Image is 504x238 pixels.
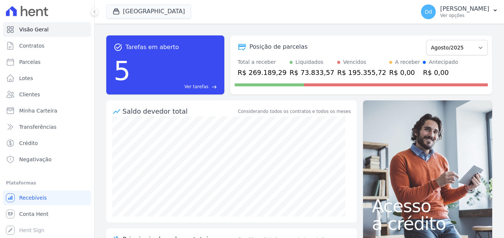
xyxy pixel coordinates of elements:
[440,13,489,18] p: Ver opções
[3,87,91,102] a: Clientes
[114,43,122,52] span: task_alt
[3,71,91,86] a: Lotes
[3,136,91,151] a: Crédito
[19,107,57,114] span: Minha Carteira
[19,75,33,82] span: Lotes
[3,207,91,221] a: Conta Hent
[3,55,91,69] a: Parcelas
[3,22,91,37] a: Visão Geral
[122,106,237,116] div: Saldo devedor total
[3,38,91,53] a: Contratos
[395,58,420,66] div: A receber
[372,197,483,215] span: Acesso
[423,68,458,77] div: R$ 0,00
[3,103,91,118] a: Minha Carteira
[343,58,366,66] div: Vencidos
[3,152,91,167] a: Negativação
[425,9,432,14] span: Dd
[19,26,49,33] span: Visão Geral
[19,194,47,201] span: Recebíveis
[3,190,91,205] a: Recebíveis
[3,120,91,134] a: Transferências
[249,42,308,51] div: Posição de parcelas
[6,179,88,187] div: Plataformas
[19,42,44,49] span: Contratos
[19,139,38,147] span: Crédito
[19,210,48,218] span: Conta Hent
[429,58,458,66] div: Antecipado
[125,43,179,52] span: Tarefas em aberto
[337,68,386,77] div: R$ 195.355,72
[372,215,483,232] span: a crédito
[290,68,334,77] div: R$ 73.833,57
[238,108,351,115] div: Considerando todos os contratos e todos os meses
[19,123,56,131] span: Transferências
[19,58,41,66] span: Parcelas
[296,58,324,66] div: Liquidados
[440,5,489,13] p: [PERSON_NAME]
[238,58,287,66] div: Total a receber
[184,83,208,90] span: Ver tarefas
[19,156,52,163] span: Negativação
[134,83,217,90] a: Ver tarefas east
[238,68,287,77] div: R$ 269.189,29
[106,4,191,18] button: [GEOGRAPHIC_DATA]
[211,84,217,90] span: east
[415,1,504,22] button: Dd [PERSON_NAME] Ver opções
[19,91,40,98] span: Clientes
[114,52,131,90] div: 5
[389,68,420,77] div: R$ 0,00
